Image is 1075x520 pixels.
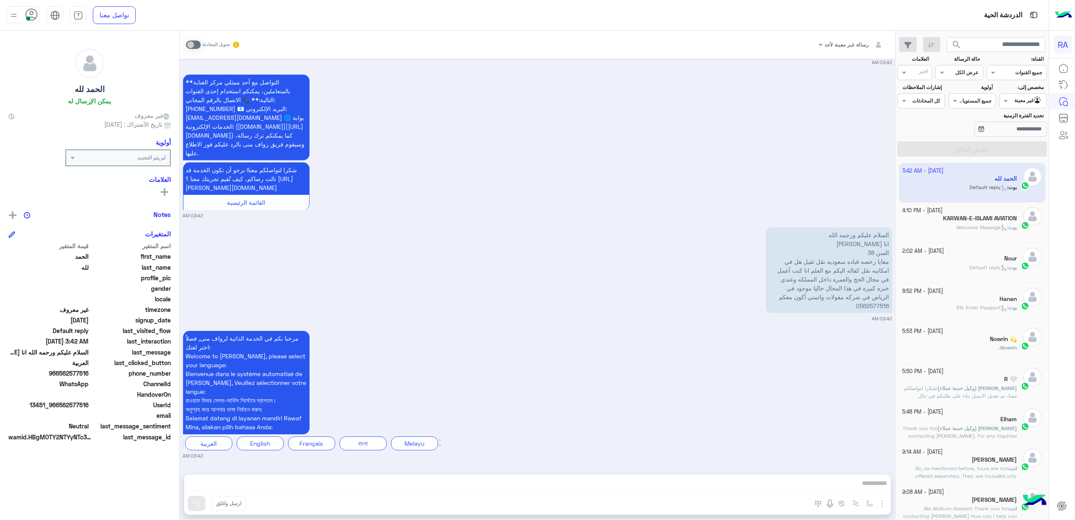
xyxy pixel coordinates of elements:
span: locale [91,295,171,303]
span: 13451_966562577516 [8,401,89,409]
span: **التواصل مع أحد ممثلي مركز العناية بالمتعاملين، يمكنكم استخدام إحدى القنوات التالية:** 📞 الاتصال... [186,79,305,157]
span: الحمد [8,252,89,261]
h5: KARWAN-E-ISLAMI AVIATION [943,215,1017,222]
small: [DATE] - 2:02 AM [903,247,944,255]
span: . [998,344,1000,351]
img: Logo [1055,6,1072,24]
b: لم يتم التحديد [137,154,166,161]
span: 2025-10-04T00:42:48.84Z [8,337,89,346]
span: Default reply [970,264,1007,271]
img: tab [73,11,83,20]
p: الدردشة الحية [984,10,1022,21]
span: انت [1009,465,1017,471]
h6: يمكن الإرسال له [68,97,111,105]
b: : [936,425,1017,431]
span: بوت [1008,304,1017,311]
span: السلام عليكم ورحمه الله انا محمد احمد محمد علي السن 38 معايا رخصه قياده سعوديه نقل تقيل هل في امك... [8,348,89,357]
img: defaultAdmin.png [1023,368,1042,387]
div: Français [288,436,335,450]
img: WhatsApp [1021,422,1029,431]
h6: Notes [154,211,171,218]
img: WhatsApp [1021,382,1029,390]
img: WhatsApp [1021,302,1029,310]
span: رسالة غير معينة لأحد [825,41,869,48]
div: Melayu [391,436,438,450]
h6: أولوية [156,138,171,146]
img: notes [24,212,30,219]
span: Default reply [8,326,89,335]
span: last_name [91,263,171,272]
span: last_interaction [91,337,171,346]
span: Welcome Message [956,224,1007,230]
span: Sir, as mentioned before, tours are not offered separately. They are included only within our pac... [915,465,1017,487]
span: last_message [91,348,171,357]
span: last_clicked_button [91,358,171,367]
label: مخصص إلى: [1000,84,1044,91]
small: [DATE] - 5:48 PM [903,408,943,416]
div: اختر [919,68,929,77]
h5: Hanan [1000,295,1017,303]
img: profile [8,10,19,21]
button: search [947,37,967,55]
label: إشارات الملاحظات [898,84,942,91]
span: null [8,411,89,420]
b: : [1007,304,1017,311]
div: বাংলা [339,436,387,450]
small: [DATE] - 9:14 AM [903,448,943,456]
span: null [8,284,89,293]
small: 03:42 AM [183,212,203,219]
b: : [936,385,1017,391]
span: غير معروف [8,305,89,314]
span: تاريخ الأشتراك : [DATE] [104,120,162,129]
button: ارسل واغلق [212,496,246,511]
span: بوت [1008,224,1017,230]
b: : [1008,505,1017,512]
span: email [91,411,171,420]
span: last_message_id [94,433,171,441]
img: defaultAdmin.png [1023,408,1042,427]
div: العربية [185,436,232,450]
span: اسم المتغير [91,241,171,250]
span: [PERSON_NAME] (وكيل خدمة عملاء) [938,425,1017,431]
b: : [1000,344,1017,351]
span: last_message_sentiment [91,422,171,431]
span: شكرا لتواصلكم معنا! نرجو أن تكون الخدمة قد نالت رضاكم، كيف تُقيم تجربتك معنا ؟ [URL][PERSON_NAME]... [186,166,297,191]
span: search [952,40,962,50]
span: timezone [91,305,171,314]
h5: Reza [972,456,1017,463]
span: wamid.HBgMOTY2NTYyNTc3NTE2FQIAEhggQTUwMzYzNDM5MDY1MjFDNjEzREM2QTYwRThBNjUyQ0EA [8,433,93,441]
span: لله [8,263,89,272]
div: English [237,436,284,450]
span: ChannelId [91,379,171,388]
span: شكرا لتواصلكم معنا، تم تعديل الايميل بناء على طلبكم في حال واجهتكم أي مشاكل أخرى نرجو التواصل معن... [904,385,1017,414]
h5: Elham [1000,416,1017,423]
p: 4/10/2025, 3:42 AM [183,162,310,195]
span: غير معروف [135,111,171,120]
span: 966562577516 [8,369,89,378]
small: 03:42 AM [872,59,892,66]
small: تحويل المحادثة [202,41,230,48]
span: [PERSON_NAME] (وكيل خدمة عملاء) [938,385,1017,391]
img: defaultAdmin.png [1023,207,1042,226]
p: 4/10/2025, 3:42 AM [183,331,310,434]
h5: Nour [1004,255,1017,262]
p: 4/10/2025, 3:42 AM [183,75,310,160]
small: 03:42 AM [183,452,203,459]
label: حالة الرسالة [937,55,980,63]
img: defaultAdmin.png [1023,448,1042,467]
span: HandoverOn [91,390,171,399]
h5: R 🤍 [1004,376,1017,383]
span: profile_pic [91,274,171,282]
img: WhatsApp [1021,342,1029,350]
label: تحديد الفترة الزمنية [949,112,1044,119]
span: last_visited_flow [91,326,171,335]
span: gender [91,284,171,293]
small: [DATE] - 9:08 AM [903,488,944,496]
h5: Nowrin 💫 [990,336,1017,343]
span: EN: Enter Passport [956,304,1007,311]
span: 2025-10-04T00:41:07.575Z [8,316,89,325]
img: add [9,211,16,219]
span: قيمة المتغير [8,241,89,250]
span: 0 [8,422,89,431]
b: : [1007,224,1017,230]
